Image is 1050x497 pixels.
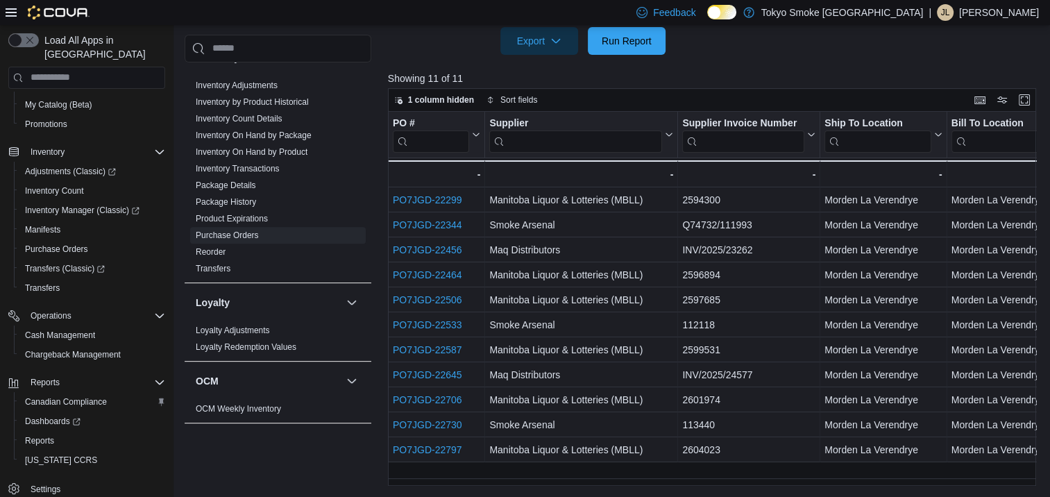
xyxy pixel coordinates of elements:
span: Inventory Transactions [196,163,280,174]
a: PO7JGD-22506 [393,294,462,305]
span: Reports [19,432,165,449]
a: PO7JGD-22299 [393,194,462,205]
span: Settings [31,484,60,495]
input: Dark Mode [707,5,736,19]
span: Inventory On Hand by Package [196,130,312,141]
a: Inventory On Hand by Product [196,147,307,157]
span: Sort fields [500,94,537,106]
span: Inventory Manager (Classic) [25,205,139,216]
span: Adjustments (Classic) [19,163,165,180]
a: Reorder [196,247,226,257]
div: Manitoba Liquor & Lotteries (MBLL) [489,441,673,458]
div: PO # URL [393,117,469,152]
button: Inventory [3,142,171,162]
span: Reorder [196,246,226,258]
div: 113440 [682,416,815,433]
div: 2601974 [682,391,815,408]
a: Dashboards [19,413,86,430]
div: Maq Distributors [489,242,673,258]
a: Inventory Manager (Classic) [19,202,145,219]
button: Pricing [344,435,360,451]
span: Dashboards [19,413,165,430]
button: [US_STATE] CCRS [14,450,171,470]
div: 2604023 [682,441,815,458]
a: Inventory Count Details [196,114,282,124]
span: Inventory Count Details [196,113,282,124]
div: Morden La Verendrye [824,242,942,258]
a: OCM Weekly Inventory [196,404,281,414]
h3: Loyalty [196,296,230,310]
a: Transfers (Classic) [14,259,171,278]
span: Operations [25,308,165,324]
a: Transfers (Classic) [19,260,110,277]
button: Enter fullscreen [1016,92,1033,108]
a: Adjustments (Classic) [19,163,121,180]
div: Inventory [185,77,371,283]
div: Morden La Verendrye [824,416,942,433]
span: JL [941,4,950,21]
a: PO7JGD-22456 [393,244,462,255]
span: Inventory Manager (Classic) [19,202,165,219]
span: Purchase Orders [196,230,259,241]
a: Chargeback Management [19,346,126,363]
span: Feedback [653,6,695,19]
div: 2594300 [682,192,815,208]
span: Load All Apps in [GEOGRAPHIC_DATA] [39,33,165,61]
div: Q74732/111993 [682,217,815,233]
a: Transfers [196,264,230,273]
span: Loyalty Redemption Values [196,342,296,353]
h3: OCM [196,374,219,388]
button: Loyalty [196,296,341,310]
button: PO # [393,117,480,152]
button: Run Report [588,27,666,55]
a: PO7JGD-22533 [393,319,462,330]
button: OCM [196,374,341,388]
div: 2597685 [682,292,815,308]
a: Inventory Adjustments [196,81,278,90]
span: OCM Weekly Inventory [196,403,281,414]
span: Washington CCRS [19,452,165,469]
span: Settings [25,480,165,497]
a: Inventory by Product Historical [196,97,309,107]
a: PO7JGD-22706 [393,394,462,405]
a: Package History [196,197,256,207]
span: Package History [196,196,256,208]
span: Reports [31,377,60,388]
div: Supplier Invoice Number [682,117,804,130]
span: Inventory Count [19,183,165,199]
a: PO7JGD-22730 [393,419,462,430]
span: Promotions [19,116,165,133]
span: Run Report [602,34,652,48]
div: OCM [185,401,371,423]
span: Chargeback Management [25,349,121,360]
span: Transfers [25,283,60,294]
div: Supplier [489,117,662,152]
span: Transfers (Classic) [25,263,105,274]
button: My Catalog (Beta) [14,95,171,115]
div: Loyalty [185,322,371,361]
span: Chargeback Management [19,346,165,363]
span: Promotions [25,119,67,130]
button: Display options [994,92,1010,108]
button: Reports [14,431,171,450]
span: Inventory [31,146,65,158]
div: Morden La Verendrye [824,267,942,283]
a: PO7JGD-22797 [393,444,462,455]
img: Cova [28,6,90,19]
span: Inventory [25,144,165,160]
p: | [929,4,931,21]
div: Morden La Verendrye [824,391,942,408]
div: Manitoba Liquor & Lotteries (MBLL) [489,192,673,208]
button: Inventory [344,49,360,66]
span: Manifests [25,224,60,235]
a: PO7JGD-22344 [393,219,462,230]
a: Reports [19,432,60,449]
div: Supplier Invoice Number [682,117,804,152]
button: Keyboard shortcuts [972,92,988,108]
button: Reports [3,373,171,392]
button: Operations [25,308,77,324]
div: - [824,166,942,183]
span: Dashboards [25,416,81,427]
span: [US_STATE] CCRS [25,455,97,466]
div: Morden La Verendrye [824,317,942,333]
